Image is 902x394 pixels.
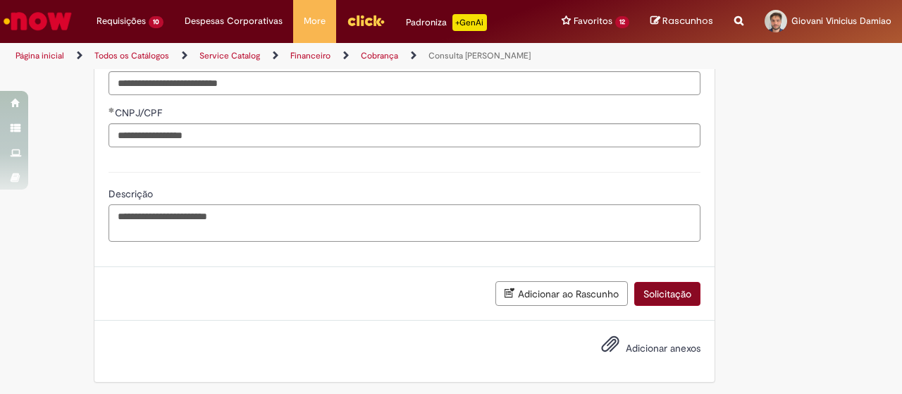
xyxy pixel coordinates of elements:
[109,107,115,113] span: Obrigatório Preenchido
[16,50,64,61] a: Página inicial
[615,16,629,28] span: 12
[650,15,713,28] a: Rascunhos
[452,14,487,31] p: +GenAi
[199,50,260,61] a: Service Catalog
[185,14,283,28] span: Despesas Corporativas
[361,50,398,61] a: Cobrança
[574,14,612,28] span: Favoritos
[149,16,163,28] span: 10
[109,204,700,242] textarea: Descrição
[1,7,74,35] img: ServiceNow
[347,10,385,31] img: click_logo_yellow_360x200.png
[662,14,713,27] span: Rascunhos
[290,50,330,61] a: Financeiro
[94,50,169,61] a: Todos os Catálogos
[97,14,146,28] span: Requisições
[11,43,591,69] ul: Trilhas de página
[406,14,487,31] div: Padroniza
[115,106,165,119] span: CNPJ/CPF
[109,123,700,147] input: CNPJ/CPF
[109,71,700,95] input: Motivo/Justificativa
[495,281,628,306] button: Adicionar ao Rascunho
[109,187,156,200] span: Descrição
[791,15,891,27] span: Giovani Vinicius Damiao
[634,282,700,306] button: Solicitação
[598,331,623,364] button: Adicionar anexos
[428,50,531,61] a: Consulta [PERSON_NAME]
[626,343,700,355] span: Adicionar anexos
[304,14,326,28] span: More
